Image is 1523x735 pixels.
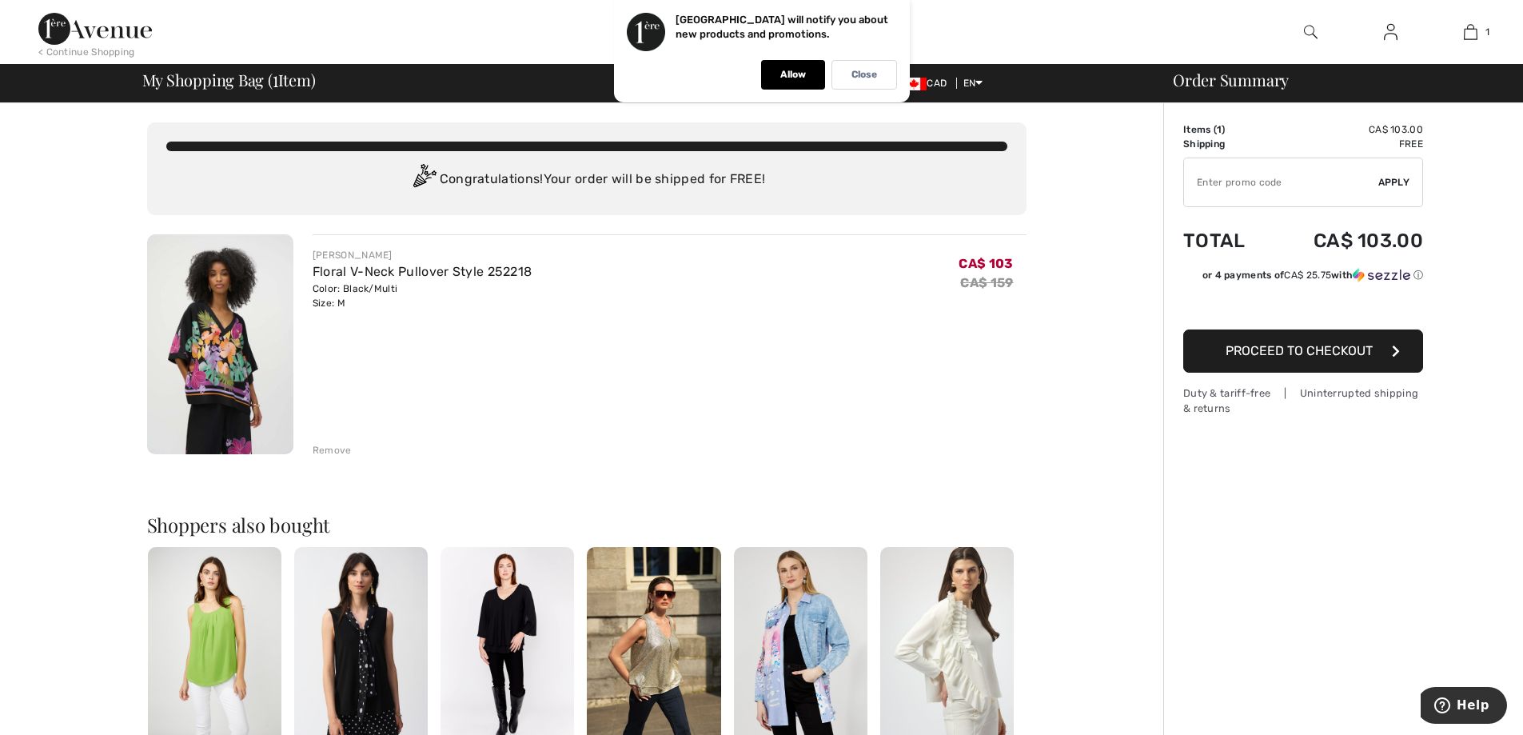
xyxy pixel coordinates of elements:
span: CA$ 25.75 [1284,270,1331,281]
div: Remove [313,443,352,457]
span: 1 [1485,25,1489,39]
span: EN [963,78,983,89]
p: Allow [780,69,806,81]
span: My Shopping Bag ( Item) [142,72,316,88]
div: Congratulations! Your order will be shipped for FREE! [166,164,1007,196]
a: Floral V-Neck Pullover Style 252218 [313,264,532,279]
div: Order Summary [1154,72,1513,88]
iframe: PayPal-paypal [1183,288,1423,324]
div: < Continue Shopping [38,45,135,59]
p: [GEOGRAPHIC_DATA] will notify you about new products and promotions. [676,14,888,40]
input: Promo code [1184,158,1378,206]
span: Apply [1378,175,1410,190]
button: Proceed to Checkout [1183,330,1423,373]
img: 1ère Avenue [38,13,152,45]
span: 1 [1217,124,1222,135]
td: Items ( ) [1183,122,1270,137]
img: Floral V-Neck Pullover Style 252218 [147,234,293,454]
p: Close [851,69,877,81]
img: My Info [1384,22,1397,42]
td: Total [1183,214,1270,268]
td: CA$ 103.00 [1270,122,1423,137]
img: Sezzle [1353,268,1410,282]
h2: Shoppers also bought [147,515,1027,534]
div: or 4 payments of with [1202,268,1423,282]
a: Sign In [1371,22,1410,42]
img: Canadian Dollar [901,78,927,90]
img: My Bag [1464,22,1477,42]
div: [PERSON_NAME] [313,248,532,262]
td: CA$ 103.00 [1270,214,1423,268]
span: CAD [901,78,953,89]
td: Free [1270,137,1423,151]
div: Duty & tariff-free | Uninterrupted shipping & returns [1183,385,1423,416]
img: Congratulation2.svg [408,164,440,196]
div: or 4 payments ofCA$ 25.75withSezzle Click to learn more about Sezzle [1183,268,1423,288]
span: Proceed to Checkout [1226,343,1373,358]
span: 1 [273,68,278,89]
s: CA$ 159 [960,275,1013,290]
img: search the website [1304,22,1318,42]
a: 1 [1431,22,1509,42]
div: Color: Black/Multi Size: M [313,282,532,310]
td: Shipping [1183,137,1270,151]
iframe: Opens a widget where you can find more information [1421,687,1507,727]
span: CA$ 103 [959,256,1013,271]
